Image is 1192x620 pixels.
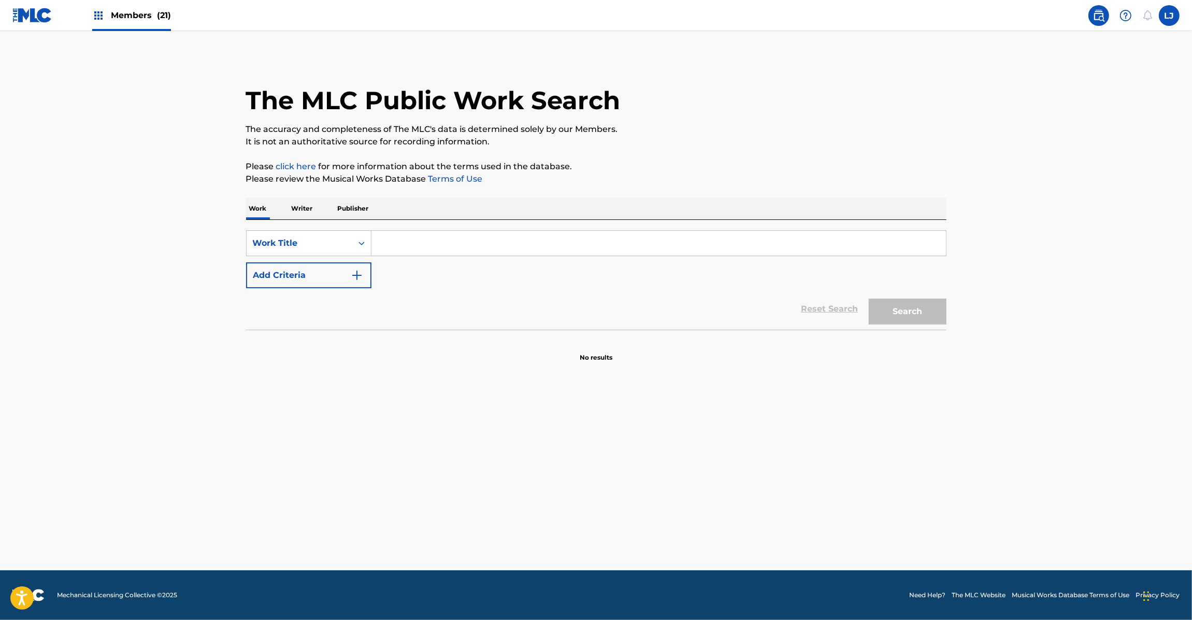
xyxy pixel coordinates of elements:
a: Musical Works Database Terms of Use [1012,591,1129,600]
img: 9d2ae6d4665cec9f34b9.svg [351,269,363,282]
img: logo [12,589,45,601]
img: search [1093,9,1105,22]
div: Help [1115,5,1136,26]
a: The MLC Website [952,591,1006,600]
img: help [1119,9,1132,22]
div: User Menu [1159,5,1180,26]
p: Please review the Musical Works Database [246,173,946,185]
a: Privacy Policy [1136,591,1180,600]
a: Public Search [1088,5,1109,26]
a: Terms of Use [426,174,483,184]
button: Add Criteria [246,262,371,288]
h1: The MLC Public Work Search [246,85,621,116]
a: Need Help? [909,591,945,600]
span: Mechanical Licensing Collective © 2025 [57,591,177,600]
p: It is not an authoritative source for recording information. [246,136,946,148]
p: Publisher [335,198,372,219]
span: Members [111,9,171,21]
div: Drag [1143,581,1150,612]
p: Work [246,198,270,219]
form: Search Form [246,230,946,330]
iframe: Chat Widget [1140,570,1192,620]
p: No results [580,341,612,362]
p: The accuracy and completeness of The MLC's data is determined solely by our Members. [246,123,946,136]
p: Writer [289,198,316,219]
p: Please for more information about the terms used in the database. [246,160,946,173]
img: Top Rightsholders [92,9,105,22]
div: Work Title [253,237,346,249]
div: Notifications [1142,10,1153,21]
a: click here [276,161,317,171]
img: MLC Logo [12,8,52,23]
span: (21) [157,10,171,20]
